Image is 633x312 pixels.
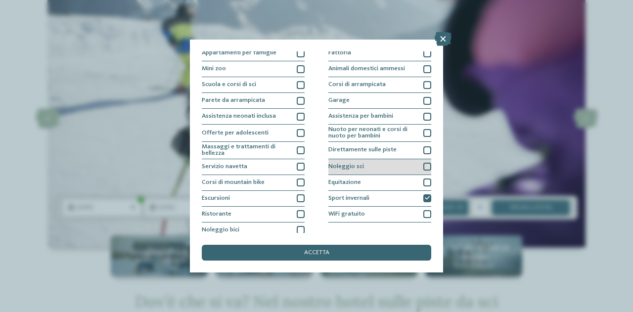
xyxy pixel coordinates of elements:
[328,97,350,104] span: Garage
[328,82,386,88] span: Corsi di arrampicata
[202,144,291,157] span: Massaggi e trattamenti di bellezza
[328,211,365,218] span: WiFi gratuito
[202,66,226,72] span: Mini zoo
[202,113,276,120] span: Assistenza neonati inclusa
[328,195,369,202] span: Sport invernali
[202,195,230,202] span: Escursioni
[202,179,265,186] span: Corsi di mountain bike
[202,97,265,104] span: Parete da arrampicata
[328,147,397,153] span: Direttamente sulle piste
[328,113,393,120] span: Assistenza per bambini
[202,211,231,218] span: Ristorante
[304,250,329,256] span: accetta
[202,130,269,136] span: Offerte per adolescenti
[328,127,417,139] span: Nuoto per neonati e corsi di nuoto per bambini
[202,164,247,170] span: Servizio navetta
[328,50,351,56] span: Fattoria
[328,179,361,186] span: Equitazione
[202,227,239,233] span: Noleggio bici
[202,50,276,56] span: Appartamenti per famiglie
[328,66,405,72] span: Animali domestici ammessi
[202,82,256,88] span: Scuola e corsi di sci
[328,164,364,170] span: Noleggio sci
